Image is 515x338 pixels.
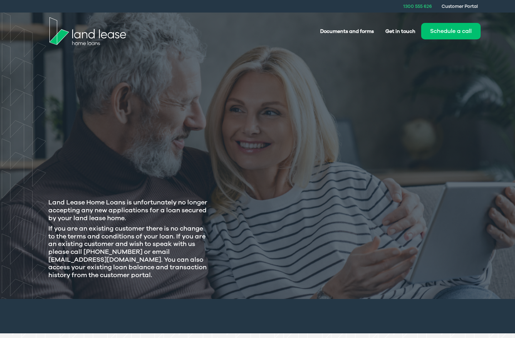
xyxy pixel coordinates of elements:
[49,17,126,45] img: Land Lease Home Loans
[48,199,209,222] h3: Land Lease Home Loans is unfortunately no longer accepting any new applications for a loan secure...
[314,25,380,38] a: Documents and forms
[48,225,209,279] h3: If you are an existing customer there is no change to the terms and conditions of your loan. If y...
[421,23,481,39] button: Schedule a call
[403,3,432,9] a: 1300 555 626
[442,3,478,9] a: Customer Portal
[380,25,421,38] a: Get in touch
